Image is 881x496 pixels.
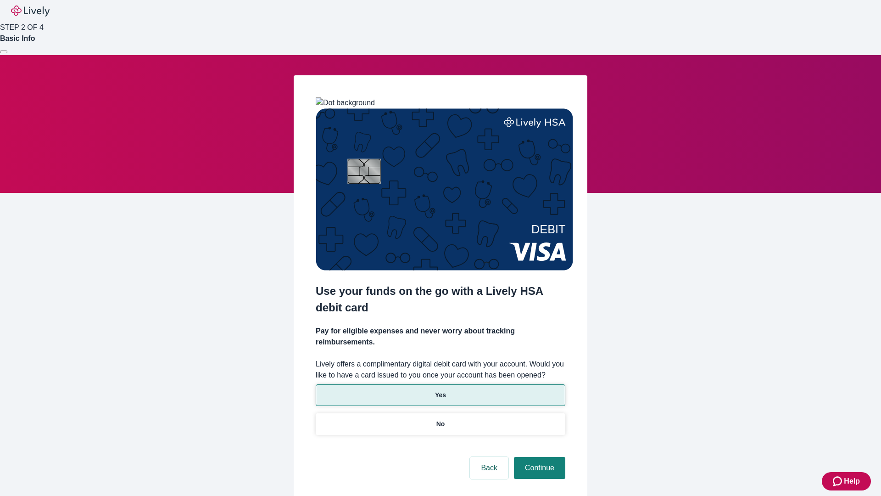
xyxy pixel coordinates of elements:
[833,476,844,487] svg: Zendesk support icon
[316,108,573,271] img: Debit card
[316,283,565,316] h2: Use your funds on the go with a Lively HSA debit card
[316,326,565,348] h4: Pay for eligible expenses and never worry about tracking reimbursements.
[11,6,50,17] img: Lively
[316,384,565,406] button: Yes
[514,457,565,479] button: Continue
[822,472,871,490] button: Zendesk support iconHelp
[316,359,565,381] label: Lively offers a complimentary digital debit card with your account. Would you like to have a card...
[436,419,445,429] p: No
[435,390,446,400] p: Yes
[316,97,375,108] img: Dot background
[316,413,565,435] button: No
[470,457,508,479] button: Back
[844,476,860,487] span: Help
